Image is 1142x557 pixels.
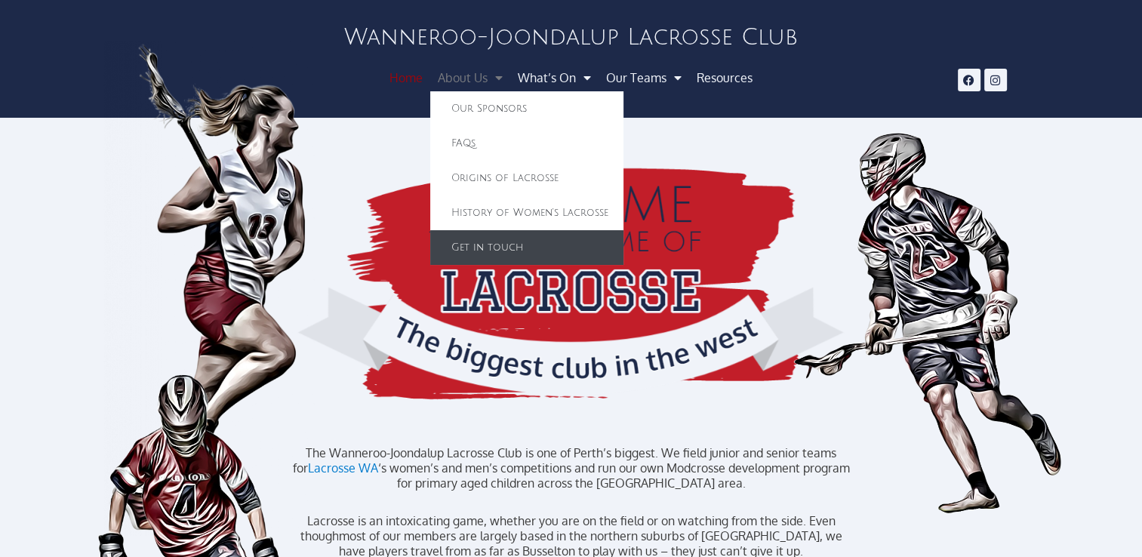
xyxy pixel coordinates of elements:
[430,230,623,265] a: Get in touch
[430,161,623,195] a: Origins of Lacrosse
[430,91,623,265] ul: About Us
[510,64,599,91] a: What’s On
[790,125,1069,526] img: Stylised Male Lacrosse Player Running with the Ball
[382,64,430,91] a: Home
[236,26,907,49] h2: Wanneroo-Joondalup Lacrosse Club
[291,445,850,491] p: The Wanneroo-Joondalup Lacrosse Club is one of Perth’s biggest. We field junior and senior teams ...
[599,64,689,91] a: Our Teams
[430,91,623,126] a: Our Sponsors
[103,41,322,536] img: Stylised Female Lacrosse Player Running for the Ball
[430,64,510,91] a: About Us
[430,126,623,161] a: FAQs
[300,513,835,543] span: Lacrosse is an intoxicating game, whether you are on the field or on watching from the side. Even...
[689,64,760,91] a: Resources
[236,64,907,91] nav: Menu
[430,195,623,230] a: History of Women’s Lacrosse
[307,460,377,475] a: Lacrosse WA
